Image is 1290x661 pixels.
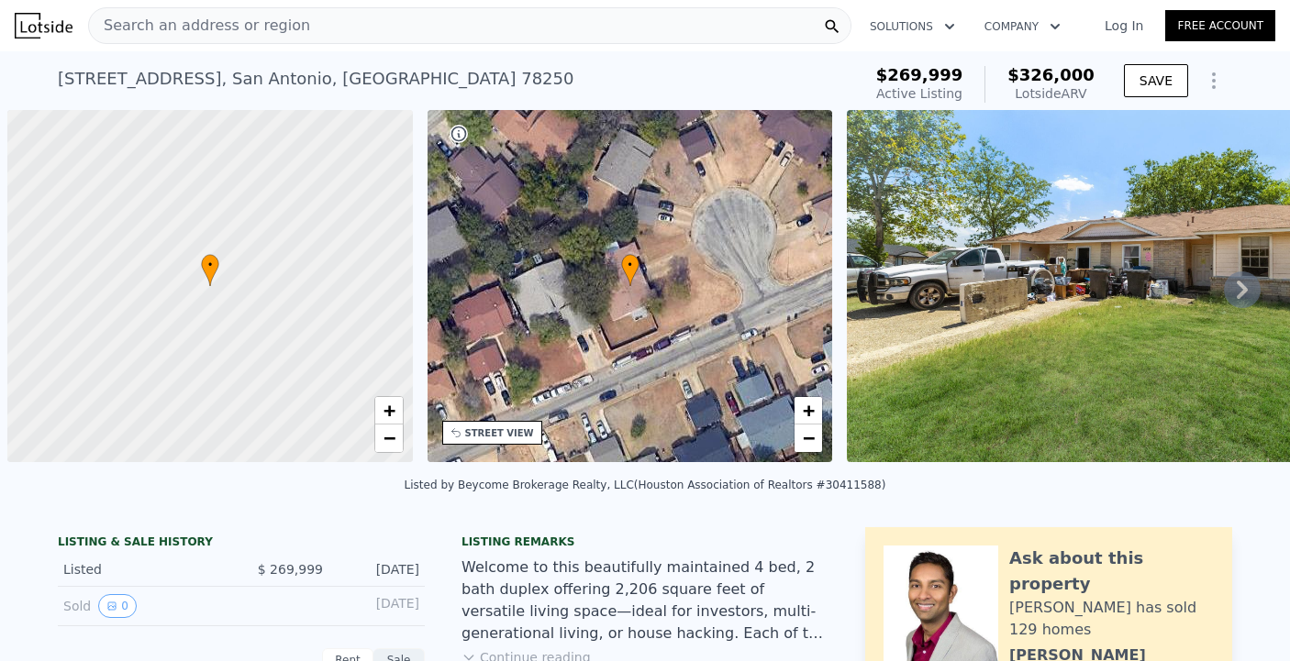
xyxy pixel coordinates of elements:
[1083,17,1165,35] a: Log In
[63,560,227,578] div: Listed
[338,594,419,618] div: [DATE]
[405,479,886,491] div: Listed by Beycome Brokerage Realty, LLC (Houston Association of Realtors #30411588)
[201,257,219,273] span: •
[876,86,962,101] span: Active Listing
[621,257,639,273] span: •
[1009,597,1214,641] div: [PERSON_NAME] has sold 129 homes
[462,556,828,644] div: Welcome to this beautifully maintained 4 bed, 2 bath duplex offering 2,206 square feet of versati...
[1124,64,1188,97] button: SAVE
[63,594,227,618] div: Sold
[970,10,1075,43] button: Company
[1007,84,1095,103] div: Lotside ARV
[795,397,822,424] a: Zoom in
[89,15,310,37] span: Search an address or region
[621,254,639,286] div: •
[375,424,403,452] a: Zoom out
[375,397,403,424] a: Zoom in
[201,254,219,286] div: •
[462,534,828,549] div: Listing remarks
[1009,545,1214,597] div: Ask about this property
[338,560,419,578] div: [DATE]
[15,13,72,39] img: Lotside
[1195,62,1232,99] button: Show Options
[383,399,395,422] span: +
[383,426,395,449] span: −
[803,426,815,449] span: −
[876,65,963,84] span: $269,999
[1165,10,1275,41] a: Free Account
[1007,65,1095,84] span: $326,000
[258,562,323,577] span: $ 269,999
[58,534,425,553] div: LISTING & SALE HISTORY
[795,424,822,452] a: Zoom out
[98,594,137,618] button: View historical data
[58,66,573,92] div: [STREET_ADDRESS] , San Antonio , [GEOGRAPHIC_DATA] 78250
[803,399,815,422] span: +
[855,10,970,43] button: Solutions
[465,426,534,440] div: STREET VIEW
